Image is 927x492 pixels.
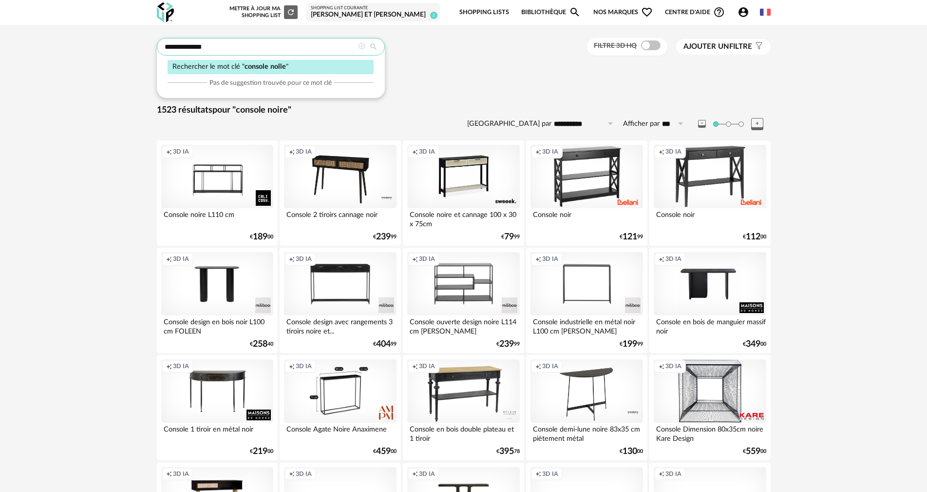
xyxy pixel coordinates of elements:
span: 189 [253,234,267,240]
span: 3D IA [419,255,435,263]
span: Creation icon [289,470,295,478]
div: € 99 [373,341,397,348]
span: 3D IA [665,148,681,156]
span: Creation icon [289,255,295,263]
span: Centre d'aideHelp Circle Outline icon [665,6,725,18]
div: Console en bois de manguier massif noir [654,315,766,335]
span: 121 [623,234,637,240]
span: Pas de suggestion trouvée pour ce mot clé [209,79,332,87]
span: Creation icon [535,362,541,370]
span: Heart Outline icon [641,6,653,18]
div: Console noire L110 cm [161,208,273,228]
span: Creation icon [166,255,172,263]
span: Filtre 3D HQ [594,42,637,49]
span: Creation icon [535,470,541,478]
a: Creation icon 3D IA Console noire et cannage 100 x 30 x 75cm €7999 [403,140,524,246]
span: Filter icon [752,42,763,52]
img: fr [760,7,771,18]
span: 239 [376,234,391,240]
div: Console ouverte design noire L114 cm [PERSON_NAME] [407,315,519,335]
span: Creation icon [659,148,664,156]
div: Console design en bois noir L100 cm FOLEEN [161,315,273,335]
span: 3D IA [296,362,312,370]
a: Creation icon 3D IA Console en bois double plateau et 1 tiroir €39578 [403,355,524,460]
a: Creation icon 3D IA Console ouverte design noire L114 cm [PERSON_NAME] €23999 [403,248,524,353]
span: Account Circle icon [738,6,749,18]
div: 1523 résultats [157,105,771,116]
span: 3D IA [665,362,681,370]
span: Help Circle Outline icon [713,6,725,18]
span: 3D IA [173,362,189,370]
div: € 00 [250,448,273,455]
div: € 99 [373,234,397,240]
label: [GEOGRAPHIC_DATA] par [467,119,551,129]
span: 3D IA [419,470,435,478]
a: Creation icon 3D IA Console noir €12199 [526,140,647,246]
a: Creation icon 3D IA Console 1 tiroir en métal noir €21900 [157,355,278,460]
a: Creation icon 3D IA Console en bois de manguier massif noir €34900 [649,248,770,353]
span: 3D IA [419,148,435,156]
div: Console 1 tiroir en métal noir [161,423,273,442]
div: Console Agate Noire Anaximene [284,423,396,442]
a: Creation icon 3D IA Console 2 tiroirs cannage noir €23999 [280,140,400,246]
span: Creation icon [535,255,541,263]
span: Nos marques [593,1,653,24]
span: Creation icon [659,470,664,478]
a: Shopping List courante [PERSON_NAME] et [PERSON_NAME] 2 [311,5,435,20]
span: Magnify icon [569,6,581,18]
span: 3D IA [296,148,312,156]
div: Console demi-lune noire 83x35 cm piètement métal [530,423,643,442]
span: 3D IA [173,470,189,478]
span: 3D IA [419,362,435,370]
img: OXP [157,2,174,22]
a: Creation icon 3D IA Console design avec rangements 3 tiroirs noire et... €40499 [280,248,400,353]
div: Console noir [654,208,766,228]
a: Creation icon 3D IA Console noire L110 cm €18900 [157,140,278,246]
span: 3D IA [542,148,558,156]
div: € 99 [620,234,643,240]
div: Shopping List courante [311,5,435,11]
span: 459 [376,448,391,455]
span: 2 [430,12,437,19]
div: Console 2 tiroirs cannage noir [284,208,396,228]
span: 395 [499,448,514,455]
span: Creation icon [659,362,664,370]
span: 258 [253,341,267,348]
span: filtre [683,42,752,52]
div: € 99 [620,341,643,348]
div: € 00 [373,448,397,455]
a: Creation icon 3D IA Console demi-lune noire 83x35 cm piètement métal €13000 [526,355,647,460]
span: 3D IA [173,148,189,156]
span: 130 [623,448,637,455]
span: 3D IA [665,470,681,478]
div: Console Dimension 80x35cm noire Kare Design [654,423,766,442]
div: € 78 [496,448,520,455]
span: 3D IA [173,255,189,263]
a: Shopping Lists [459,1,509,24]
div: € 99 [501,234,520,240]
a: Creation icon 3D IA Console industrielle en métal noir L100 cm [PERSON_NAME] €19999 [526,248,647,353]
span: pour "console noire" [212,106,291,115]
span: Refresh icon [286,9,295,15]
span: 3D IA [542,362,558,370]
label: Afficher par [623,119,660,129]
span: Creation icon [412,255,418,263]
span: Creation icon [289,362,295,370]
div: [PERSON_NAME] et [PERSON_NAME] [311,11,435,20]
div: € 00 [743,341,766,348]
div: Console noire et cannage 100 x 30 x 75cm [407,208,519,228]
span: 199 [623,341,637,348]
span: 112 [746,234,760,240]
span: 79 [504,234,514,240]
span: Account Circle icon [738,6,754,18]
span: Creation icon [166,148,172,156]
span: Ajouter un [683,43,729,50]
span: 3D IA [542,255,558,263]
span: Creation icon [412,362,418,370]
div: € 00 [250,234,273,240]
span: 404 [376,341,391,348]
span: 559 [746,448,760,455]
span: 3D IA [665,255,681,263]
a: Creation icon 3D IA Console Dimension 80x35cm noire Kare Design €55900 [649,355,770,460]
span: Creation icon [289,148,295,156]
